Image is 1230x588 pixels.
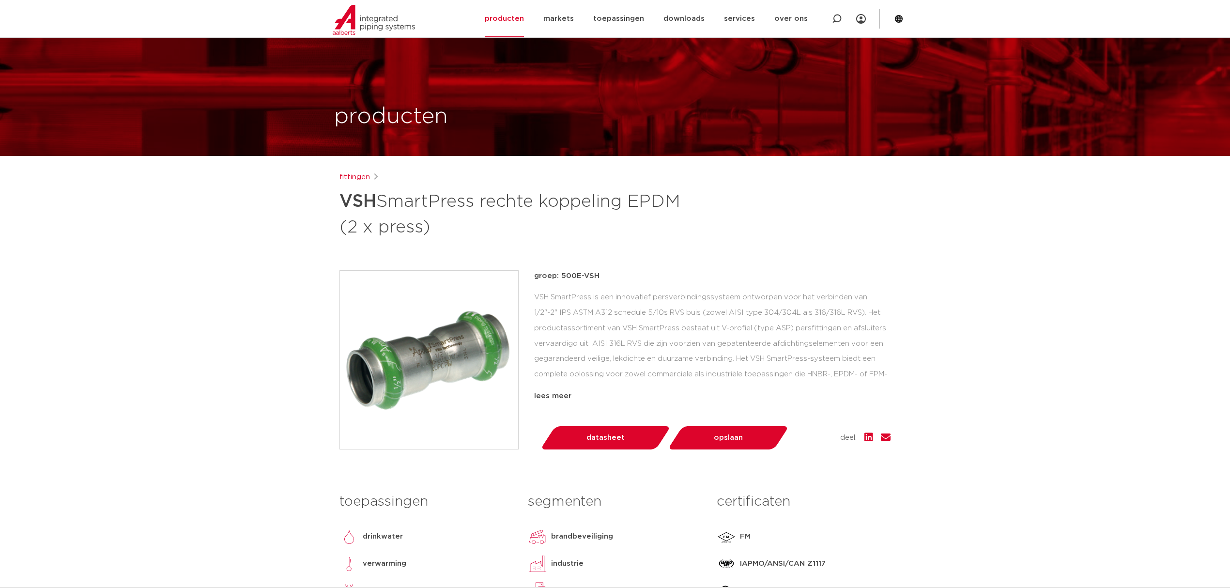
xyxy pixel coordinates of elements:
[528,492,702,511] h3: segmenten
[528,527,547,546] img: brandbeveiliging
[363,558,406,570] p: verwarming
[339,492,513,511] h3: toepassingen
[334,101,448,132] h1: producten
[339,171,370,183] a: fittingen
[740,558,826,570] p: IAPMO/ANSI/CAN Z1117
[740,531,751,542] p: FM
[340,271,518,449] img: Product Image for VSH SmartPress rechte koppeling EPDM (2 x press)
[534,290,891,387] div: VSH SmartPress is een innovatief persverbindingssysteem ontworpen voor het verbinden van 1/2"-2" ...
[840,432,857,444] span: deel:
[363,531,403,542] p: drinkwater
[534,390,891,402] div: lees meer
[551,531,613,542] p: brandbeveiliging
[534,270,891,282] p: groep: 500E-VSH
[528,554,547,573] img: industrie
[339,527,359,546] img: drinkwater
[717,492,891,511] h3: certificaten
[548,426,663,449] a: datasheet
[339,187,703,239] h2: SmartPress rechte koppeling EPDM (2 x press)
[339,193,376,210] strong: VSH
[717,554,736,573] img: IAPMO/ANSI/CAN Z1117
[717,527,736,546] img: FM
[551,558,584,570] p: industrie
[339,554,359,573] img: verwarming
